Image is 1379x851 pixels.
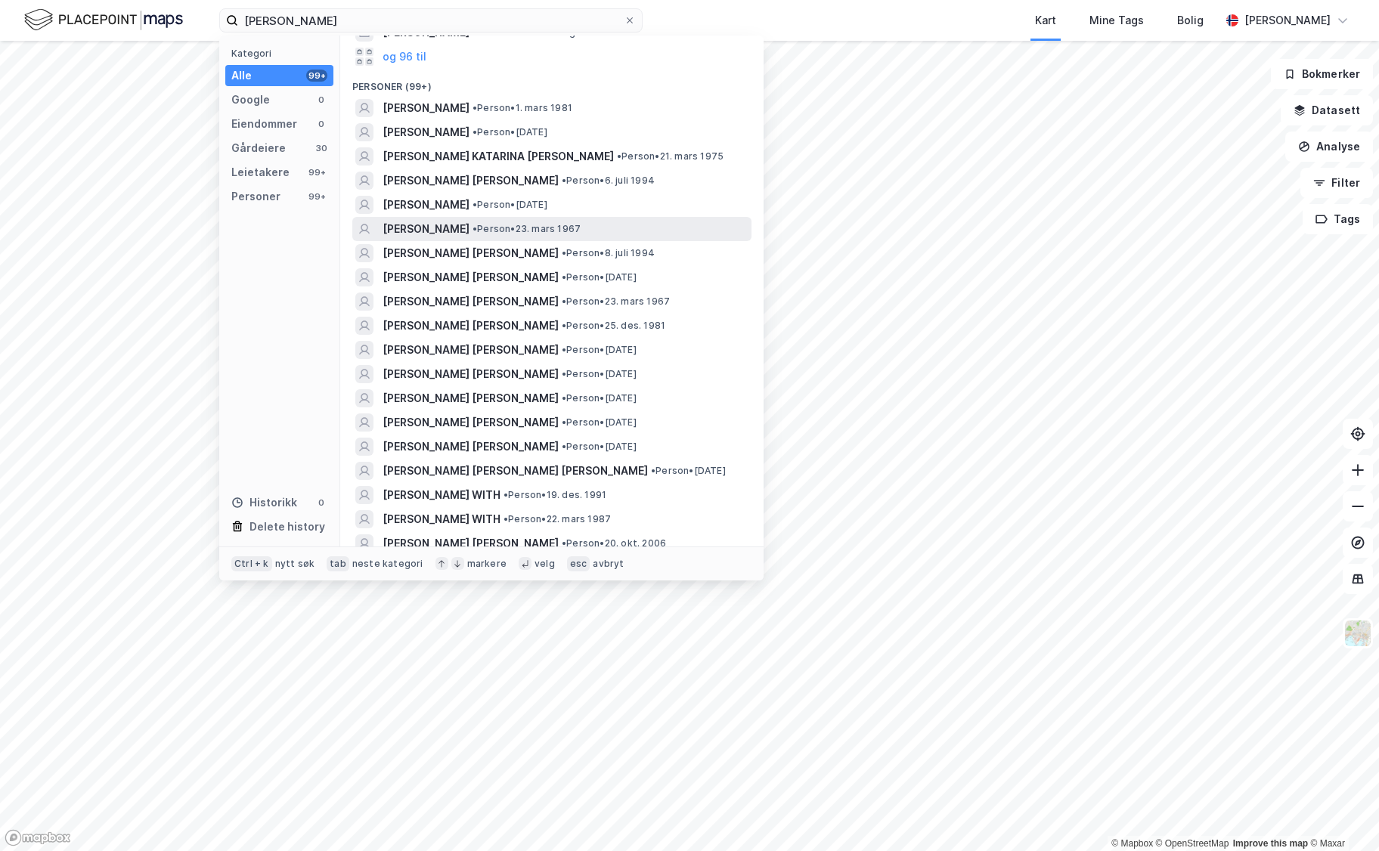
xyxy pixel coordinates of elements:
span: Person • 23. mars 1967 [562,296,670,308]
span: [PERSON_NAME] [PERSON_NAME] [383,341,559,359]
span: • [562,441,566,452]
span: • [473,199,477,210]
button: Tags [1303,204,1373,234]
span: [PERSON_NAME] WITH [383,510,500,528]
span: [PERSON_NAME] [PERSON_NAME] [383,534,559,552]
div: esc [567,556,590,571]
span: [PERSON_NAME] [PERSON_NAME] [383,172,559,190]
div: Kart [1035,11,1056,29]
div: avbryt [593,558,624,570]
span: • [562,344,566,355]
div: Mine Tags [1089,11,1144,29]
div: Bolig [1177,11,1204,29]
div: Leietakere [231,163,290,181]
span: [PERSON_NAME] [383,99,469,117]
div: Ctrl + k [231,556,272,571]
span: Person • [DATE] [562,416,637,429]
span: • [473,126,477,138]
span: • [562,247,566,258]
span: Person • 22. mars 1987 [504,513,611,525]
div: Kontrollprogram for chat [1303,778,1379,851]
a: Mapbox [1111,838,1153,849]
div: 99+ [306,166,327,178]
div: Kategori [231,48,333,59]
span: [PERSON_NAME] [PERSON_NAME] [383,292,559,311]
span: • [504,513,508,525]
input: Søk på adresse, matrikkel, gårdeiere, leietakere eller personer [238,9,624,32]
div: Personer (99+) [340,69,764,96]
span: • [562,296,566,307]
span: • [562,416,566,428]
div: 0 [315,94,327,106]
span: • [504,489,508,500]
span: • [651,465,655,476]
div: Personer [231,187,280,206]
span: • [473,26,477,38]
div: nytt søk [275,558,315,570]
div: 0 [315,497,327,509]
span: • [562,271,566,283]
img: Z [1343,619,1372,648]
span: • [473,102,477,113]
span: Person • 6. juli 1994 [562,175,655,187]
span: [PERSON_NAME] [383,123,469,141]
span: Person • [DATE] [562,271,637,283]
span: Person • 19. des. 1991 [504,489,606,501]
span: Person • [DATE] [473,126,547,138]
img: logo.f888ab2527a4732fd821a326f86c7f29.svg [24,7,183,33]
div: Gårdeiere [231,139,286,157]
div: Historikk [231,494,297,512]
span: [PERSON_NAME] [PERSON_NAME] [PERSON_NAME] [383,462,648,480]
button: Filter [1300,168,1373,198]
span: [PERSON_NAME] [PERSON_NAME] [383,244,559,262]
span: Person • 20. okt. 2006 [562,537,666,549]
a: OpenStreetMap [1156,838,1229,849]
span: Person • [DATE] [562,441,637,453]
button: og 96 til [383,48,426,66]
div: 0 [315,118,327,130]
iframe: Chat Widget [1303,778,1379,851]
span: Person • [DATE] [562,344,637,356]
div: 30 [315,142,327,154]
span: Person • [DATE] [473,199,547,211]
div: markere [467,558,507,570]
div: Google [231,91,270,109]
button: Analyse [1285,132,1373,162]
span: • [562,368,566,379]
span: • [562,320,566,331]
div: tab [327,556,349,571]
a: Improve this map [1233,838,1308,849]
div: Eiendommer [231,115,297,133]
button: Bokmerker [1271,59,1373,89]
span: Person • 25. des. 1981 [562,320,665,332]
span: Person • [DATE] [651,465,726,477]
div: neste kategori [352,558,423,570]
div: 99+ [306,190,327,203]
span: [PERSON_NAME] [PERSON_NAME] [383,268,559,286]
span: Person • 23. mars 1967 [473,223,581,235]
span: [PERSON_NAME] KATARINA [PERSON_NAME] [383,147,614,166]
span: • [562,175,566,186]
span: • [562,537,566,549]
span: [PERSON_NAME] [383,196,469,214]
span: • [562,392,566,404]
div: Delete history [249,518,325,536]
span: [PERSON_NAME] [PERSON_NAME] [383,389,559,407]
span: • [617,150,621,162]
span: Person • 1. mars 1981 [473,102,572,114]
span: Person • [DATE] [562,368,637,380]
div: velg [535,558,555,570]
span: [PERSON_NAME] [PERSON_NAME] [383,413,559,432]
div: [PERSON_NAME] [1244,11,1331,29]
div: Alle [231,67,252,85]
span: Person • 21. mars 1975 [617,150,724,162]
span: [PERSON_NAME] [PERSON_NAME] [383,365,559,383]
span: Person • [DATE] [562,392,637,404]
span: [PERSON_NAME] [383,220,469,238]
span: [PERSON_NAME] [PERSON_NAME] [383,317,559,335]
span: [PERSON_NAME] WITH [383,486,500,504]
a: Mapbox homepage [5,829,71,846]
div: 99+ [306,70,327,82]
span: • [473,223,477,234]
span: Person • 8. juli 1994 [562,247,655,259]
